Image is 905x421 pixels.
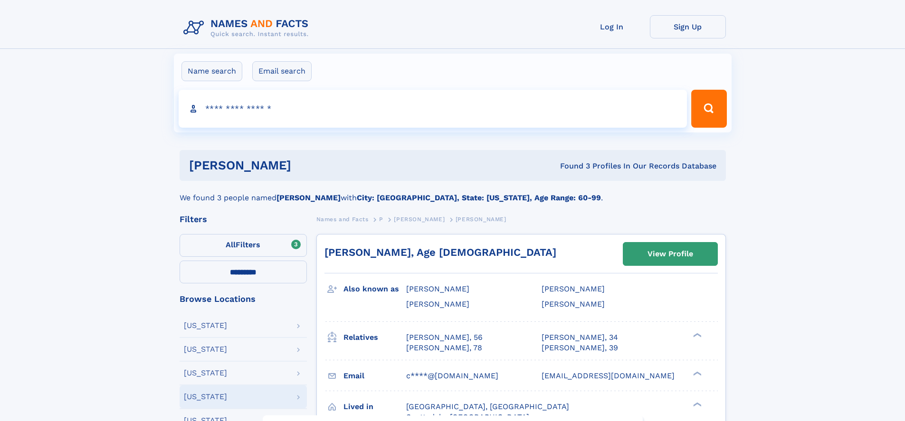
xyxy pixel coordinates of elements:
a: Sign Up [650,15,726,38]
h1: [PERSON_NAME] [189,159,426,171]
a: [PERSON_NAME] [394,213,445,225]
span: [PERSON_NAME] [542,284,605,293]
a: [PERSON_NAME], 56 [406,332,483,343]
div: Filters [180,215,307,224]
h3: Relatives [343,329,406,346]
span: [PERSON_NAME] [406,284,469,293]
h3: Email [343,368,406,384]
div: [US_STATE] [184,322,227,329]
label: Name search [181,61,242,81]
h3: Also known as [343,281,406,297]
div: ❯ [691,332,702,338]
span: All [226,240,236,249]
div: Browse Locations [180,295,307,303]
div: View Profile [648,243,693,265]
a: [PERSON_NAME], 39 [542,343,618,353]
input: search input [179,90,687,128]
span: [PERSON_NAME] [406,299,469,309]
b: [PERSON_NAME] [276,193,341,202]
button: Search Button [691,90,726,128]
div: [US_STATE] [184,393,227,401]
span: [EMAIL_ADDRESS][DOMAIN_NAME] [542,371,675,380]
div: ❯ [691,401,702,407]
div: [US_STATE] [184,369,227,377]
b: City: [GEOGRAPHIC_DATA], State: [US_STATE], Age Range: 60-99 [357,193,601,202]
label: Email search [252,61,312,81]
label: Filters [180,234,307,257]
span: [GEOGRAPHIC_DATA], [GEOGRAPHIC_DATA] [406,402,569,411]
h3: Lived in [343,399,406,415]
a: Log In [574,15,650,38]
span: [PERSON_NAME] [456,216,506,223]
div: ❯ [691,370,702,376]
div: [US_STATE] [184,346,227,353]
span: [PERSON_NAME] [394,216,445,223]
a: [PERSON_NAME], 34 [542,332,618,343]
span: P [379,216,383,223]
a: Names and Facts [316,213,369,225]
a: [PERSON_NAME], 78 [406,343,482,353]
a: P [379,213,383,225]
span: [PERSON_NAME] [542,299,605,309]
img: Logo Names and Facts [180,15,316,41]
a: View Profile [623,243,717,265]
div: We found 3 people named with . [180,181,726,204]
a: [PERSON_NAME], Age [DEMOGRAPHIC_DATA] [324,246,556,258]
div: Found 3 Profiles In Our Records Database [426,161,716,171]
